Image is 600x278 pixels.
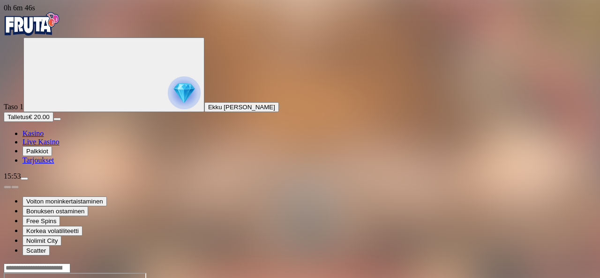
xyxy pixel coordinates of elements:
nav: Main menu [4,129,596,165]
span: Scatter [26,247,46,254]
img: reward progress [168,76,201,109]
span: Bonuksen ostaminen [26,208,84,215]
span: Korkea volatiliteetti [26,227,79,234]
a: Kasino [22,129,44,137]
button: Scatter [22,246,50,255]
button: Palkkiot [22,146,52,156]
input: Search [4,263,70,273]
span: Ekku [PERSON_NAME] [208,104,275,111]
a: Fruta [4,29,60,37]
span: Palkkiot [26,148,48,155]
span: Taso 1 [4,103,23,111]
img: Fruta [4,12,60,36]
span: Nolimit City [26,237,58,244]
span: user session time [4,4,35,12]
button: Talletusplus icon€ 20.00 [4,112,53,122]
button: Bonuksen ostaminen [22,206,88,216]
button: Voiton moninkertaistaminen [22,196,107,206]
span: € 20.00 [29,113,49,120]
button: next slide [11,186,19,188]
button: menu [21,177,28,180]
span: Free Spins [26,218,56,225]
button: Free Spins [22,216,60,226]
span: Voiton moninkertaistaminen [26,198,103,205]
button: prev slide [4,186,11,188]
span: 15:53 [4,172,21,180]
button: reward progress [23,38,204,112]
button: Nolimit City [22,236,61,246]
nav: Primary [4,12,596,165]
button: menu [53,118,61,120]
button: Korkea volatiliteetti [22,226,82,236]
button: Ekku [PERSON_NAME] [204,102,279,112]
a: Tarjoukset [22,156,54,164]
a: Live Kasino [22,138,60,146]
span: Talletus [7,113,29,120]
